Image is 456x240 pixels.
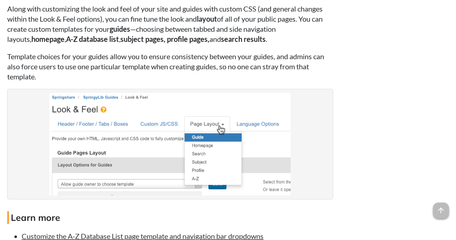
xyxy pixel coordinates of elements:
strong: search results [221,35,266,43]
img: Customizing your site's templates [49,93,291,195]
p: Along with customizing the look and feel of your site and guides with custom CSS (and general cha... [7,4,333,44]
strong: guides [110,25,130,33]
span: arrow_upward [433,202,449,218]
a: arrow_upward [433,203,449,212]
strong: subject pages, profile pages, [120,35,209,43]
strong: A-Z database list [66,35,119,43]
strong: layout [197,14,217,23]
strong: homepage [31,35,65,43]
p: Template choices for your guides allow you to ensure consistency between your guides, and admins ... [7,51,333,82]
h4: Learn more [7,211,333,224]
